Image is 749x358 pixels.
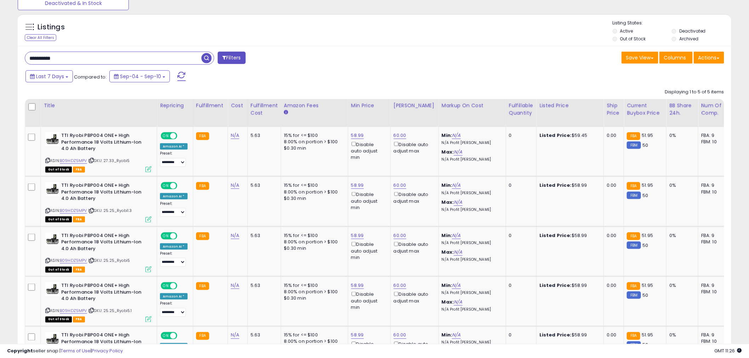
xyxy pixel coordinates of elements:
[284,145,343,151] div: $0.30 min
[694,52,724,64] button: Actions
[607,132,618,139] div: 0.00
[61,132,147,154] b: TTI Ryobi PBP004 ONE+ High Performance 18 Volts Lithium-Ion 4.0 Ah Battery
[45,267,72,273] span: All listings that are currently out of stock and unavailable for purchase on Amazon
[44,102,154,109] div: Title
[45,282,59,296] img: 4154iygfofL._SL40_.jpg
[176,183,188,189] span: OFF
[452,182,461,189] a: N/A
[351,282,364,289] a: 58.99
[664,54,686,61] span: Columns
[627,282,640,290] small: FBA
[669,282,693,289] div: 0%
[196,182,209,190] small: FBA
[251,182,275,189] div: 5.63
[701,282,725,289] div: FBA: 9
[160,151,188,167] div: Preset:
[665,89,724,96] div: Displaying 1 to 5 of 5 items
[627,192,641,199] small: FBM
[539,332,598,339] div: $58.99
[45,232,59,247] img: 4154iygfofL._SL40_.jpg
[452,232,461,239] a: N/A
[60,308,87,314] a: B09HDZ5MPV
[643,242,648,249] span: 50
[351,140,385,161] div: Disable auto adjust min
[620,36,646,42] label: Out of Stock
[539,132,572,139] b: Listed Price:
[73,317,85,323] span: FBA
[539,232,598,239] div: $58.99
[284,282,343,289] div: 15% for <= $100
[251,232,275,239] div: 5.63
[627,232,640,240] small: FBA
[442,299,454,305] b: Max:
[60,208,87,214] a: B09HDZ5MPV
[231,282,239,289] a: N/A
[442,290,501,295] p: N/A Profit [PERSON_NAME]
[607,232,618,239] div: 0.00
[25,34,56,41] div: Clear All Filters
[394,241,433,254] div: Disable auto adjust max
[45,167,72,173] span: All listings that are currently out of stock and unavailable for purchase on Amazon
[196,332,209,340] small: FBA
[701,182,725,189] div: FBA: 9
[176,333,188,339] span: OFF
[439,99,506,127] th: The percentage added to the cost of goods (COGS) that forms the calculator for Min & Max prices.
[284,332,343,339] div: 15% for <= $100
[701,232,725,239] div: FBA: 9
[701,139,725,145] div: FBM: 10
[394,282,406,289] a: 60.00
[643,192,648,199] span: 50
[701,332,725,339] div: FBA: 9
[627,182,640,190] small: FBA
[539,332,572,339] b: Listed Price:
[160,293,188,300] div: Amazon AI *
[88,158,130,163] span: | SKU: 27.33_Ryobi5
[161,183,170,189] span: ON
[36,73,64,80] span: Last 7 Days
[509,332,531,339] div: 0
[669,332,693,339] div: 0%
[284,109,288,116] small: Amazon Fees.
[442,232,452,239] b: Min:
[669,132,693,139] div: 0%
[622,52,658,64] button: Save View
[642,332,653,339] span: 51.95
[231,102,245,109] div: Cost
[351,191,385,211] div: Disable auto adjust min
[442,241,501,246] p: N/A Profit [PERSON_NAME]
[351,290,385,311] div: Disable auto adjust min
[231,332,239,339] a: N/A
[196,132,209,140] small: FBA
[161,283,170,289] span: ON
[60,258,87,264] a: B09HDZ5MPV
[351,102,388,109] div: Min Price
[613,20,731,27] p: Listing States:
[454,149,462,156] a: N/A
[45,232,151,272] div: ASIN:
[452,332,461,339] a: N/A
[45,332,59,346] img: 4154iygfofL._SL40_.jpg
[642,282,653,289] span: 51.95
[176,233,188,239] span: OFF
[284,295,343,301] div: $0.30 min
[73,216,85,223] span: FBA
[643,142,648,149] span: 50
[659,52,693,64] button: Columns
[627,242,641,249] small: FBM
[60,158,87,164] a: B09HDZ5MPV
[61,332,147,354] b: TTI Ryobi PBP004 ONE+ High Performance 18 Volts Lithium-Ion 4.0 Ah Battery
[539,232,572,239] b: Listed Price:
[351,132,364,139] a: 58.99
[627,332,640,340] small: FBA
[38,22,65,32] h5: Listings
[284,195,343,202] div: $0.30 min
[509,232,531,239] div: 0
[160,193,188,200] div: Amazon AI *
[679,36,698,42] label: Archived
[442,332,452,339] b: Min:
[394,132,406,139] a: 60.00
[620,28,633,34] label: Active
[74,74,107,80] span: Compared to:
[452,132,461,139] a: N/A
[160,143,188,150] div: Amazon AI *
